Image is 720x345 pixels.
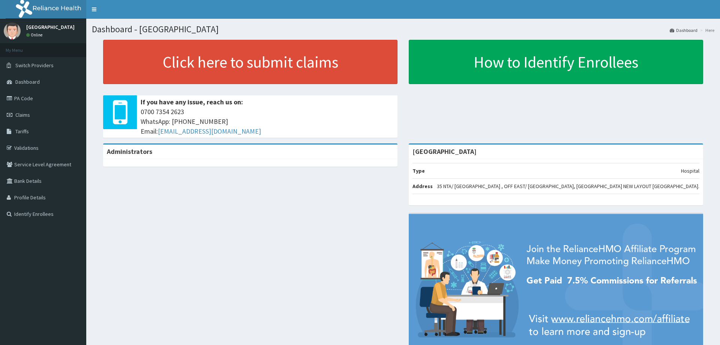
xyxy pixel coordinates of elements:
[26,32,44,38] a: Online
[15,128,29,135] span: Tariffs
[4,23,21,39] img: User Image
[141,98,243,106] b: If you have any issue, reach us on:
[412,183,433,190] b: Address
[158,127,261,136] a: [EMAIL_ADDRESS][DOMAIN_NAME]
[103,40,397,84] a: Click here to submit claims
[15,78,40,85] span: Dashboard
[15,111,30,118] span: Claims
[670,27,697,33] a: Dashboard
[141,107,394,136] span: 0700 7354 2623 WhatsApp: [PHONE_NUMBER] Email:
[92,24,714,34] h1: Dashboard - [GEOGRAPHIC_DATA]
[698,27,714,33] li: Here
[412,167,425,174] b: Type
[107,147,152,156] b: Administrators
[437,182,699,190] p: 35 NTA/ [GEOGRAPHIC_DATA] , OFF EAST/ [GEOGRAPHIC_DATA], [GEOGRAPHIC_DATA] NEW LAYOUT [GEOGRAPHIC...
[15,62,54,69] span: Switch Providers
[412,147,477,156] strong: [GEOGRAPHIC_DATA]
[26,24,75,30] p: [GEOGRAPHIC_DATA]
[409,40,703,84] a: How to Identify Enrollees
[681,167,699,175] p: Hospital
